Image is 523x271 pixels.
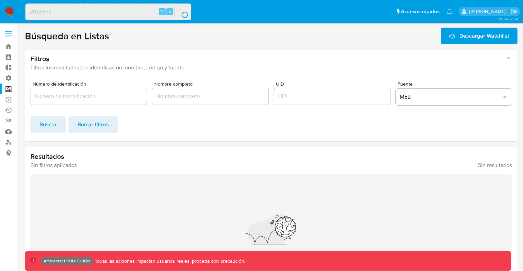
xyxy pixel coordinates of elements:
input: Buscar usuario o caso... [26,7,191,16]
button: search-icon [174,7,189,17]
p: Todas las acciones impactan usuarios reales, proceda con precaución. [93,258,245,264]
a: Notificaciones [447,9,452,14]
span: Accesos rápidos [401,8,440,15]
p: Ambiente: PRODUCCIÓN [44,260,90,262]
span: s [169,8,171,15]
a: Salir [511,8,518,15]
span: ⌥ [160,8,165,15]
p: lucio.romano@mercadolibre.com [469,8,508,15]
